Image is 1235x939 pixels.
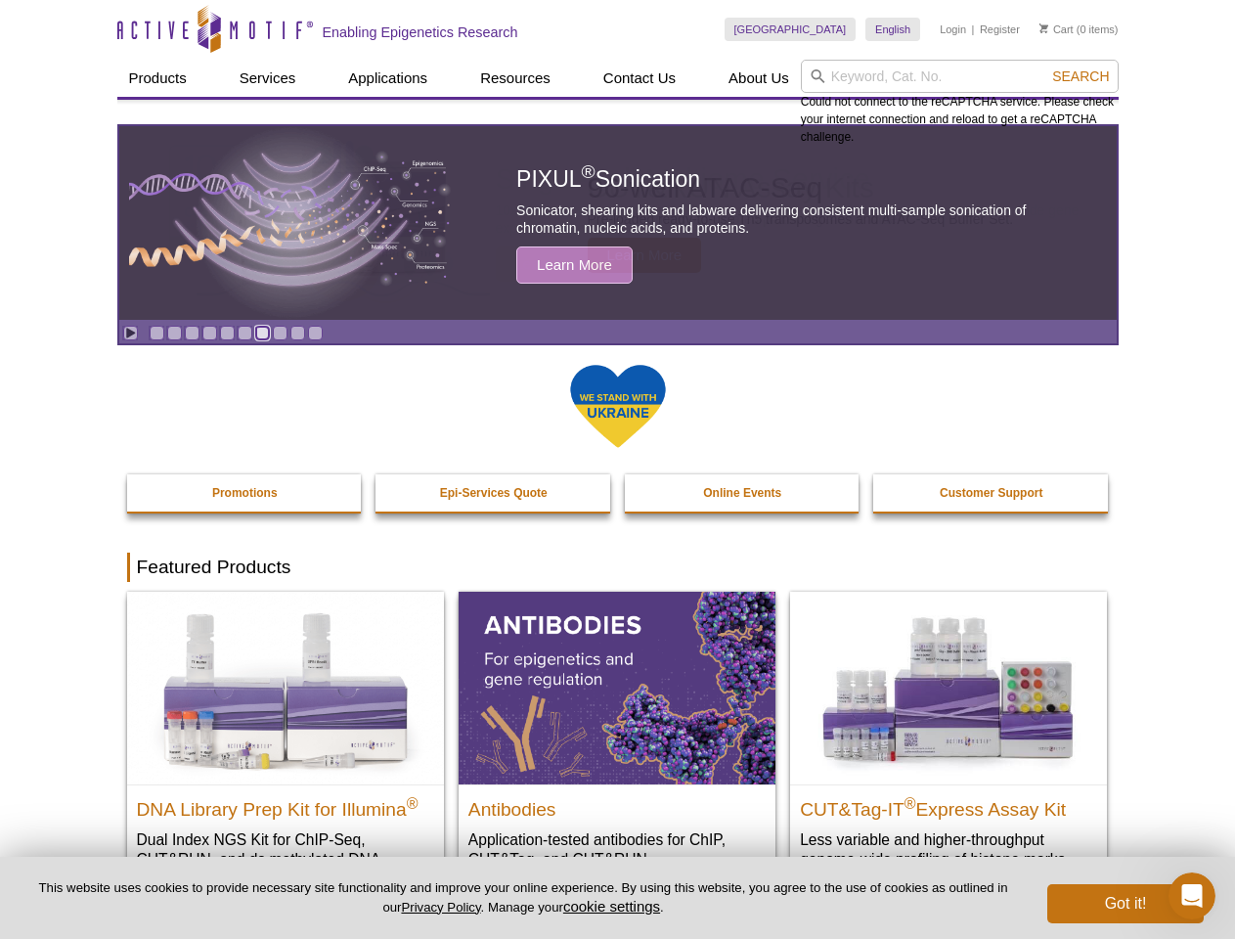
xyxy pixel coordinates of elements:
p: Less variable and higher-throughput genome-wide profiling of histone marks​. [800,829,1097,870]
img: We Stand With Ukraine [569,363,667,450]
a: Contact Us [592,60,687,97]
h2: Featured Products [127,553,1109,582]
a: Resources [468,60,562,97]
span: PIXUL Sonication [516,166,700,192]
sup: ® [407,794,419,811]
img: DNA Library Prep Kit for Illumina [127,592,444,783]
a: Cart [1039,22,1074,36]
h2: Enabling Epigenetics Research [323,23,518,41]
a: Go to slide 1 [150,326,164,340]
a: Toggle autoplay [123,326,138,340]
a: Privacy Policy [401,900,480,915]
a: PIXUL sonication PIXUL®Sonication Sonicator, shearing kits and labware delivering consistent mult... [119,126,1117,320]
p: This website uses cookies to provide necessary site functionality and improve your online experie... [31,879,1015,917]
a: Services [228,60,308,97]
h2: DNA Library Prep Kit for Illumina [137,790,434,820]
a: English [865,18,920,41]
a: Go to slide 6 [238,326,252,340]
img: PIXUL sonication [129,125,452,321]
strong: Promotions [212,486,278,500]
li: (0 items) [1039,18,1119,41]
button: Search [1046,67,1115,85]
a: [GEOGRAPHIC_DATA] [725,18,857,41]
h2: CUT&Tag-IT Express Assay Kit [800,790,1097,820]
p: Sonicator, shearing kits and labware delivering consistent multi-sample sonication of chromatin, ... [516,201,1072,237]
a: Go to slide 7 [255,326,270,340]
li: | [972,18,975,41]
iframe: Intercom live chat [1169,872,1215,919]
a: Promotions [127,474,364,512]
a: Go to slide 10 [308,326,323,340]
p: Application-tested antibodies for ChIP, CUT&Tag, and CUT&RUN. [468,829,766,870]
span: Learn More [516,246,633,284]
p: Dual Index NGS Kit for ChIP-Seq, CUT&RUN, and ds methylated DNA assays. [137,829,434,889]
a: CUT&Tag-IT® Express Assay Kit CUT&Tag-IT®Express Assay Kit Less variable and higher-throughput ge... [790,592,1107,888]
strong: Epi-Services Quote [440,486,548,500]
a: Register [980,22,1020,36]
a: Customer Support [873,474,1110,512]
strong: Online Events [703,486,781,500]
a: Online Events [625,474,861,512]
sup: ® [582,162,595,183]
a: DNA Library Prep Kit for Illumina DNA Library Prep Kit for Illumina® Dual Index NGS Kit for ChIP-... [127,592,444,908]
img: Your Cart [1039,23,1048,33]
sup: ® [904,794,916,811]
a: Go to slide 2 [167,326,182,340]
a: Epi-Services Quote [375,474,612,512]
a: About Us [717,60,801,97]
div: Could not connect to the reCAPTCHA service. Please check your internet connection and reload to g... [801,60,1119,146]
article: PIXUL Sonication [119,126,1117,320]
a: Applications [336,60,439,97]
a: Go to slide 3 [185,326,199,340]
button: cookie settings [563,898,660,915]
a: Go to slide 9 [290,326,305,340]
a: Go to slide 8 [273,326,287,340]
span: Search [1052,68,1109,84]
input: Keyword, Cat. No. [801,60,1119,93]
a: Go to slide 5 [220,326,235,340]
img: CUT&Tag-IT® Express Assay Kit [790,592,1107,783]
a: Products [117,60,198,97]
img: All Antibodies [459,592,775,783]
h2: Antibodies [468,790,766,820]
a: Login [940,22,966,36]
button: Got it! [1047,884,1204,923]
a: All Antibodies Antibodies Application-tested antibodies for ChIP, CUT&Tag, and CUT&RUN. [459,592,775,888]
strong: Customer Support [940,486,1042,500]
a: Go to slide 4 [202,326,217,340]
